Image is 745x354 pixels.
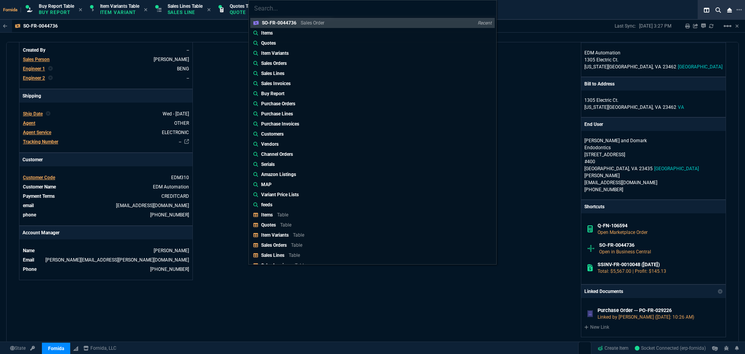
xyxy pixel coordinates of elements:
[261,131,284,138] p: Customers
[261,151,293,158] p: Channel Orders
[261,222,276,228] p: Quotes
[262,20,296,26] p: SO-FR-0044736
[261,191,299,198] p: Variant Price Lists
[261,253,284,258] p: Sales Lines
[261,30,273,37] p: Items
[261,110,293,117] p: Purchase Lines
[261,242,287,248] p: Sales Orders
[594,342,632,354] a: Create Item
[261,181,272,188] p: MAP
[261,120,299,127] p: Purchase Invoices
[261,141,279,148] p: Vendors
[293,232,304,238] p: Table
[249,0,496,16] input: Search...
[261,212,273,218] p: Items
[280,222,291,228] p: Table
[261,201,272,208] p: feeds
[261,50,289,57] p: Item Variants
[28,345,37,352] a: API TOKEN
[261,90,284,97] p: Buy Report
[261,100,295,107] p: Purchase Orders
[277,212,288,218] p: Table
[261,70,284,77] p: Sales Lines
[295,263,306,268] p: Table
[289,253,300,258] p: Table
[261,40,276,47] p: Quotes
[301,20,324,26] p: Sales Order
[261,171,296,178] p: Amazon Listings
[478,20,492,26] p: Recent
[8,345,28,352] a: Global State
[291,242,302,248] p: Table
[635,345,706,351] span: Socket Connected (erp-fornida)
[261,161,275,168] p: Serials
[261,263,291,268] p: Sales Invoices
[261,80,291,87] p: Sales Invoices
[261,60,287,67] p: Sales Orders
[81,345,119,352] a: msbcCompanyName
[635,345,706,352] a: 9_WkGsiFiPAhNgkFAAA3
[261,232,289,238] p: Item Variants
